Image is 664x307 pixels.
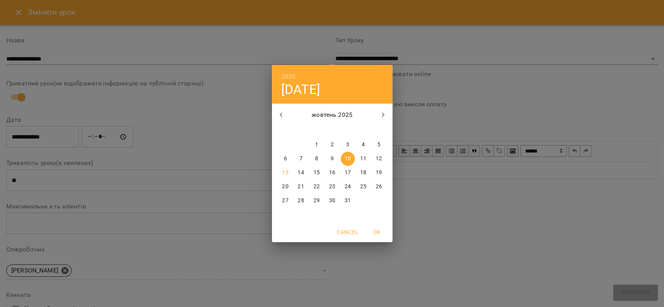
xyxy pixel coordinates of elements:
p: 15 [313,169,319,177]
p: 5 [377,141,380,149]
button: 13 [279,166,293,180]
button: 23 [325,180,339,194]
p: 19 [375,169,382,177]
p: 13 [282,169,288,177]
button: 18 [356,166,370,180]
button: 28 [294,194,308,208]
button: 20 [279,180,293,194]
button: 25 [356,180,370,194]
p: 17 [344,169,350,177]
button: 9 [325,152,339,166]
p: 8 [315,155,318,163]
button: 12 [372,152,386,166]
button: 2025 [281,71,296,82]
button: 3 [341,138,355,152]
span: OK [368,227,386,237]
button: 6 [279,152,293,166]
p: 4 [361,141,364,149]
p: 10 [344,155,350,163]
button: Cancel [334,225,361,239]
span: вт [294,126,308,134]
button: 27 [279,194,293,208]
p: 16 [329,169,335,177]
button: 1 [310,138,324,152]
p: 29 [313,197,319,205]
p: 6 [284,155,287,163]
button: 11 [356,152,370,166]
p: 24 [344,183,350,191]
span: нд [372,126,386,134]
p: 12 [375,155,382,163]
p: 27 [282,197,288,205]
span: пн [279,126,293,134]
p: 20 [282,183,288,191]
button: 22 [310,180,324,194]
p: 9 [330,155,333,163]
span: пт [341,126,355,134]
p: 7 [299,155,302,163]
button: 29 [310,194,324,208]
button: 21 [294,180,308,194]
span: сб [356,126,370,134]
p: 30 [329,197,335,205]
button: 17 [341,166,355,180]
p: 25 [360,183,366,191]
span: Cancel [337,227,358,237]
p: 11 [360,155,366,163]
button: [DATE] [281,82,320,97]
button: 2 [325,138,339,152]
p: 21 [298,183,304,191]
button: 26 [372,180,386,194]
button: 5 [372,138,386,152]
p: 3 [346,141,349,149]
p: 28 [298,197,304,205]
button: 24 [341,180,355,194]
button: 30 [325,194,339,208]
button: 14 [294,166,308,180]
p: 14 [298,169,304,177]
span: чт [325,126,339,134]
button: 10 [341,152,355,166]
button: 4 [356,138,370,152]
p: 2 [330,141,333,149]
span: ср [310,126,324,134]
button: 16 [325,166,339,180]
p: 22 [313,183,319,191]
p: 26 [375,183,382,191]
button: 19 [372,166,386,180]
button: 8 [310,152,324,166]
p: жовтень 2025 [290,110,374,120]
button: OK [364,225,389,239]
p: 18 [360,169,366,177]
button: 15 [310,166,324,180]
p: 1 [315,141,318,149]
p: 23 [329,183,335,191]
button: 31 [341,194,355,208]
p: 31 [344,197,350,205]
button: 7 [294,152,308,166]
